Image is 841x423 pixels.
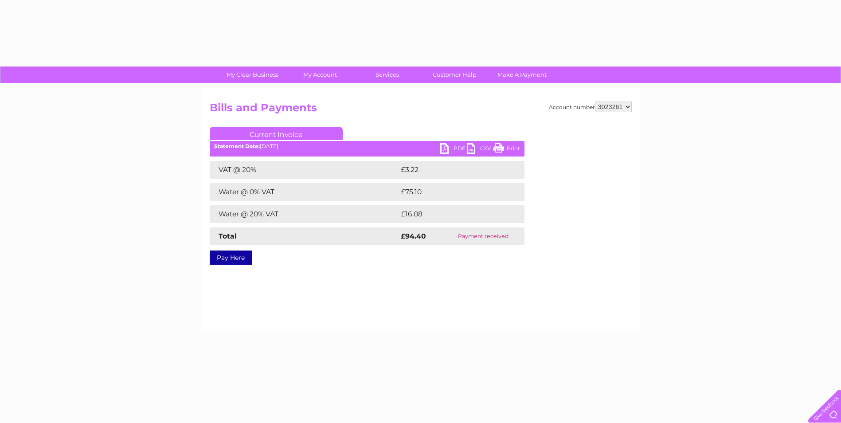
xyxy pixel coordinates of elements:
[442,227,524,245] td: Payment received
[210,102,632,118] h2: Bills and Payments
[351,67,424,83] a: Services
[210,183,399,201] td: Water @ 0% VAT
[549,102,632,112] div: Account number
[399,205,506,223] td: £16.08
[210,161,399,179] td: VAT @ 20%
[493,143,520,156] a: Print
[440,143,467,156] a: PDF
[485,67,559,83] a: Make A Payment
[210,205,399,223] td: Water @ 20% VAT
[219,232,237,240] strong: Total
[210,143,524,149] div: [DATE]
[401,232,426,240] strong: £94.40
[399,161,504,179] td: £3.22
[210,251,252,265] a: Pay Here
[210,127,343,140] a: Current Invoice
[399,183,506,201] td: £75.10
[283,67,356,83] a: My Account
[216,67,289,83] a: My Clear Business
[467,143,493,156] a: CSV
[214,143,260,149] b: Statement Date:
[418,67,491,83] a: Customer Help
